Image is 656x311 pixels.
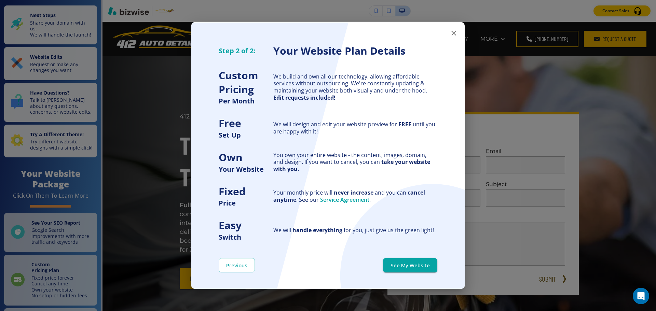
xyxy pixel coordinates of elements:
button: Previous [219,258,255,272]
strong: cancel anytime [273,189,425,203]
button: See My Website [383,258,437,272]
strong: Easy [219,218,242,232]
strong: Custom Pricing [219,68,258,96]
div: Open Intercom Messenger [633,288,649,304]
a: Service Agreement [320,196,369,203]
div: We will for you, just give us the green light! [273,227,437,234]
div: Your monthly price will and you can . See our . [273,189,437,203]
strong: Free [219,116,241,130]
strong: handle everything [292,226,342,234]
h5: Step 2 of 2: [219,46,273,55]
strong: FREE [398,121,411,128]
strong: Fixed [219,184,246,198]
h5: Switch [219,232,273,242]
h5: Set Up [219,130,273,140]
h5: Per Month [219,96,273,105]
strong: take your website with you. [273,158,430,173]
h5: Your Website [219,165,273,174]
div: We will design and edit your website preview for until you are happy with it! [273,121,437,135]
strong: Edit requests included! [273,94,336,101]
h3: Your Website Plan Details [273,44,437,58]
strong: Own [219,150,243,164]
strong: never increase [334,189,373,196]
h5: Price [219,198,273,208]
div: You own your entire website - the content, images, domain, and design. If you want to cancel, you... [273,152,437,173]
div: We build and own all our technology, allowing affordable services without outsourcing. We're cons... [273,73,437,101]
